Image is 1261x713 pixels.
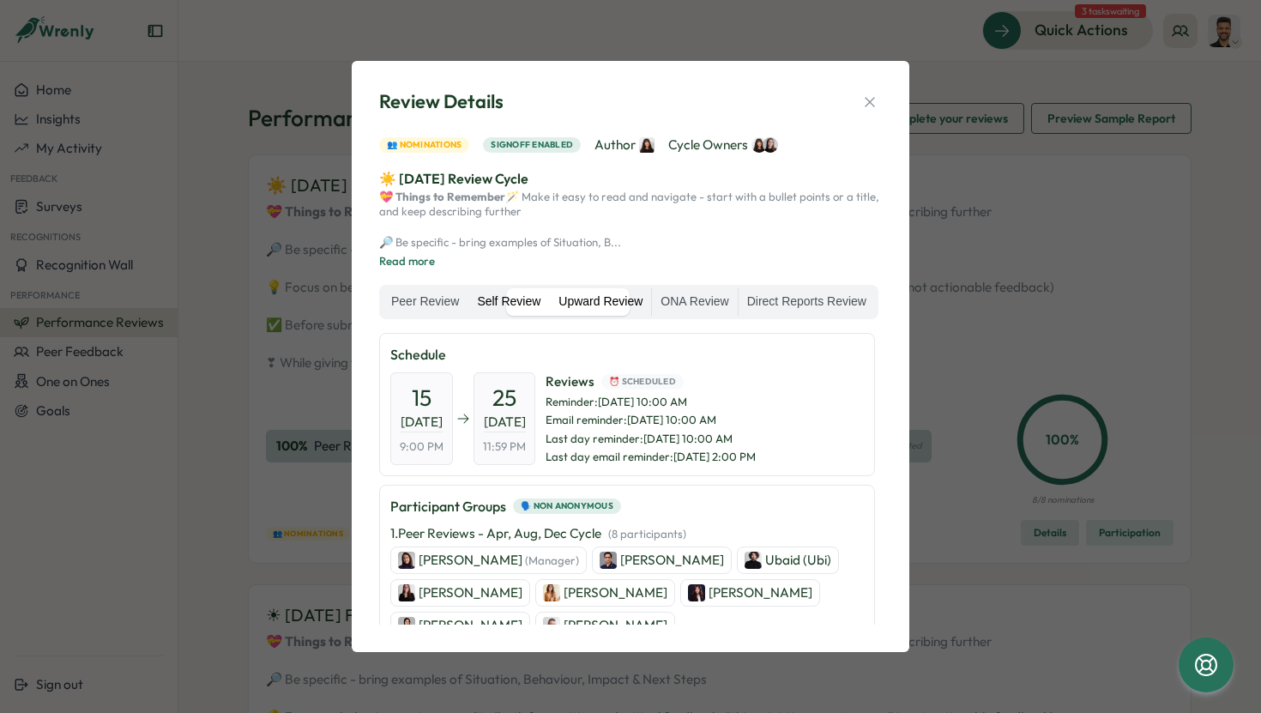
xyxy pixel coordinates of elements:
label: Direct Reports Review [739,288,875,316]
span: [DATE] [401,413,443,432]
span: [DATE] [484,413,526,432]
p: 🪄 Make it easy to read and navigate - start with a bullet points or a title, and keep describing ... [379,190,882,250]
a: Sana Naqvi[PERSON_NAME] [390,612,530,639]
span: Last day reminder : [DATE] 10:00 AM [546,432,756,447]
img: Mariana Silva [543,584,560,601]
a: Ubaid (Ubi)Ubaid (Ubi) [737,547,839,574]
img: Stella Maliatsos [688,584,705,601]
a: Almudena Bernardos[PERSON_NAME] [535,612,675,639]
p: Ubaid (Ubi) [765,551,831,570]
span: Author [594,136,655,154]
span: Review Details [379,88,504,115]
p: [PERSON_NAME] [564,583,667,602]
img: Elena Ladushyna [763,137,778,153]
p: ☀️ [DATE] Review Cycle [379,168,882,190]
span: 15 [412,383,431,413]
span: Last day email reminder : [DATE] 2:00 PM [546,450,756,465]
p: [PERSON_NAME] [620,551,724,570]
img: Kelly Rosa [639,137,655,153]
span: 👥 Nominations [387,138,462,152]
a: Furqan Tariq[PERSON_NAME] [592,547,732,574]
p: [PERSON_NAME] [419,583,522,602]
span: Cycle Owners [668,136,778,154]
p: [PERSON_NAME] [709,583,812,602]
span: (Manager) [525,553,579,567]
span: 🗣️ Non Anonymous [521,499,613,513]
label: Peer Review [383,288,468,316]
label: Upward Review [550,288,651,316]
a: Mariana Silva[PERSON_NAME] [535,579,675,607]
img: Adriana Fosca [398,584,415,601]
p: [PERSON_NAME] [564,616,667,635]
p: Participant Groups [390,496,506,517]
a: Viktoria Korzhova[PERSON_NAME] (Manager) [390,547,587,574]
p: Schedule [390,344,864,366]
button: Read more [379,254,435,269]
p: [PERSON_NAME] [419,551,579,570]
span: ⏰ Scheduled [609,375,676,389]
img: Almudena Bernardos [543,617,560,634]
a: Adriana Fosca[PERSON_NAME] [390,579,530,607]
label: Self Review [468,288,549,316]
a: Stella Maliatsos[PERSON_NAME] [680,579,820,607]
span: Email reminder : [DATE] 10:00 AM [546,413,756,428]
span: 25 [492,383,516,413]
span: Reviews [546,372,756,391]
p: [PERSON_NAME] [419,616,522,635]
p: 1 . Peer Reviews - Apr, Aug, Dec Cycle [390,524,686,543]
span: ( 8 participants ) [608,527,686,541]
label: ONA Review [652,288,737,316]
img: Furqan Tariq [600,552,617,569]
strong: 💝 Things to Remember [379,190,505,203]
img: Sana Naqvi [398,617,415,634]
span: 9:00 PM [400,439,443,455]
img: Viktoria Korzhova [398,552,415,569]
img: Kelly Rosa [751,137,767,153]
span: 11:59 PM [483,439,526,455]
img: Ubaid (Ubi) [745,552,762,569]
span: Reminder : [DATE] 10:00 AM [546,395,756,410]
span: Signoff enabled [491,138,573,152]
